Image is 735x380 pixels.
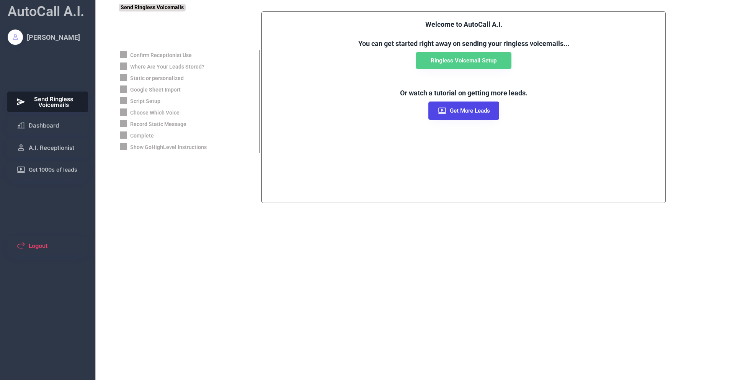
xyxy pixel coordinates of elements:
div: Script Setup [130,98,160,105]
button: Ringless Voicemail Setup [416,52,511,69]
button: Dashboard [7,116,88,134]
font: Or watch a tutorial on getting more leads. [400,89,528,97]
div: Confirm Receptionist Use [130,52,192,59]
span: Get More Leads [450,108,490,114]
button: Send Ringless Voicemails [7,92,88,112]
div: Where Are Your Leads Stored? [130,63,204,71]
span: Logout [29,243,47,249]
span: A.I. Receptionist [29,145,74,151]
span: Dashboard [29,123,59,128]
div: Complete [130,132,154,140]
span: Send Ringless Voicemails [29,96,79,108]
button: Logout [7,236,88,255]
div: Google Sheet Import [130,86,181,94]
div: [PERSON_NAME] [27,33,80,42]
font: Welcome to AutoCall A.I. You can get started right away on sending your ringless voicemails... [358,20,569,47]
div: Send Ringless Voicemails [119,4,186,11]
div: AutoCall A.I. [8,2,84,21]
button: Get 1000s of leads [7,161,88,179]
span: Get 1000s of leads [29,167,77,172]
div: Show GoHighLevel Instructions [130,144,207,151]
div: Static or personalized [130,75,184,82]
div: Choose Which Voice [130,109,180,117]
div: Record Static Message [130,121,186,128]
button: Get More Leads [428,102,499,120]
button: A.I. Receptionist [7,138,88,157]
